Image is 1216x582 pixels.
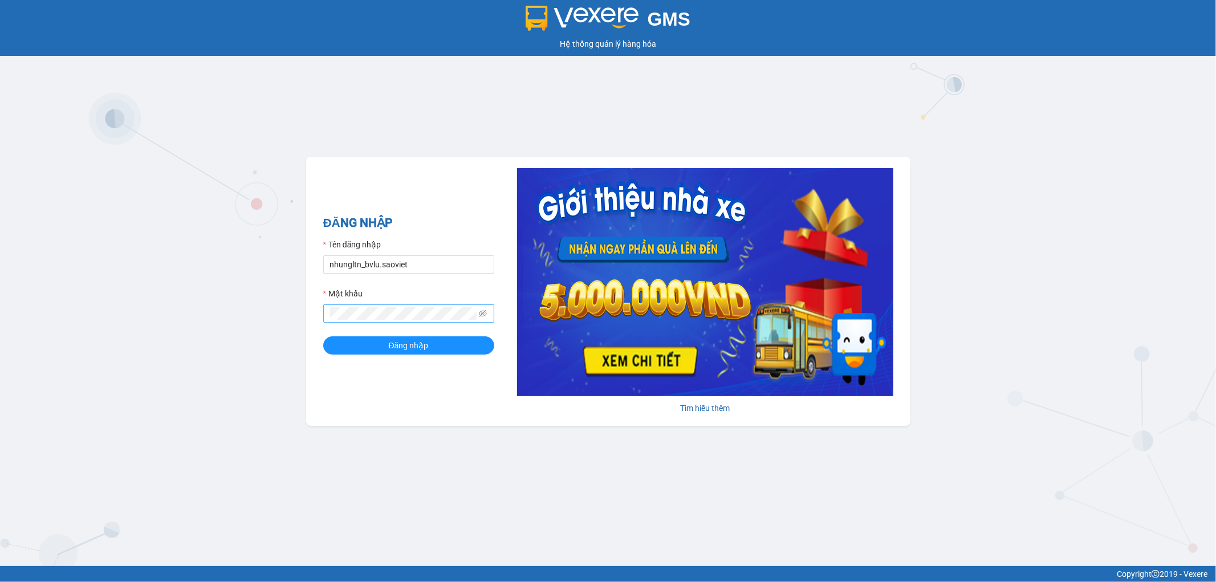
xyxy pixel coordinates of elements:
[479,310,487,318] span: eye-invisible
[323,287,363,300] label: Mật khẩu
[526,17,690,26] a: GMS
[526,6,638,31] img: logo 2
[330,307,477,320] input: Mật khẩu
[1152,570,1160,578] span: copyright
[323,255,494,274] input: Tên đăng nhập
[517,168,893,396] img: banner-0
[648,9,690,30] span: GMS
[517,402,893,414] div: Tìm hiểu thêm
[3,38,1213,50] div: Hệ thống quản lý hàng hóa
[323,336,494,355] button: Đăng nhập
[389,339,429,352] span: Đăng nhập
[323,214,494,233] h2: ĐĂNG NHẬP
[9,568,1207,580] div: Copyright 2019 - Vexere
[323,238,381,251] label: Tên đăng nhập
